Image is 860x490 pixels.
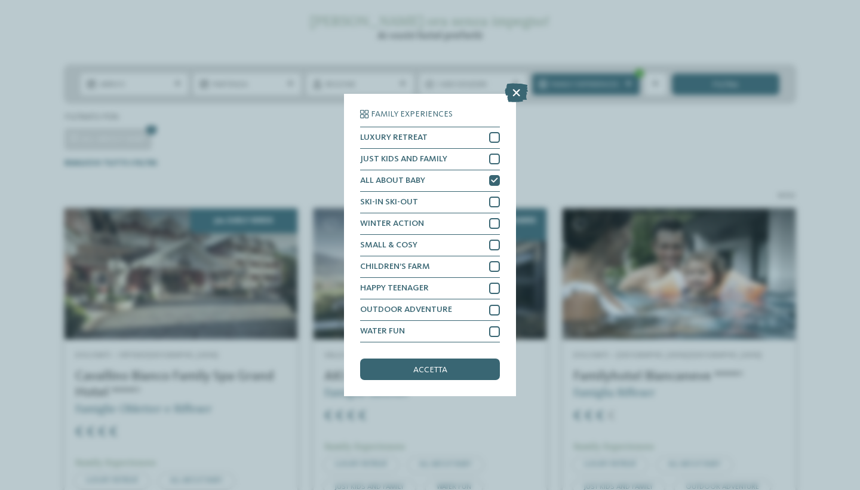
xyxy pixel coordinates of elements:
[360,327,405,335] span: WATER FUN
[413,366,447,374] span: accetta
[360,305,452,314] span: OUTDOOR ADVENTURE
[360,284,429,292] span: HAPPY TEENAGER
[371,110,453,118] span: Family Experiences
[360,155,447,163] span: JUST KIDS AND FAMILY
[360,176,425,185] span: ALL ABOUT BABY
[360,198,418,206] span: SKI-IN SKI-OUT
[360,262,430,271] span: CHILDREN’S FARM
[360,241,417,249] span: SMALL & COSY
[360,219,424,228] span: WINTER ACTION
[360,133,428,142] span: LUXURY RETREAT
